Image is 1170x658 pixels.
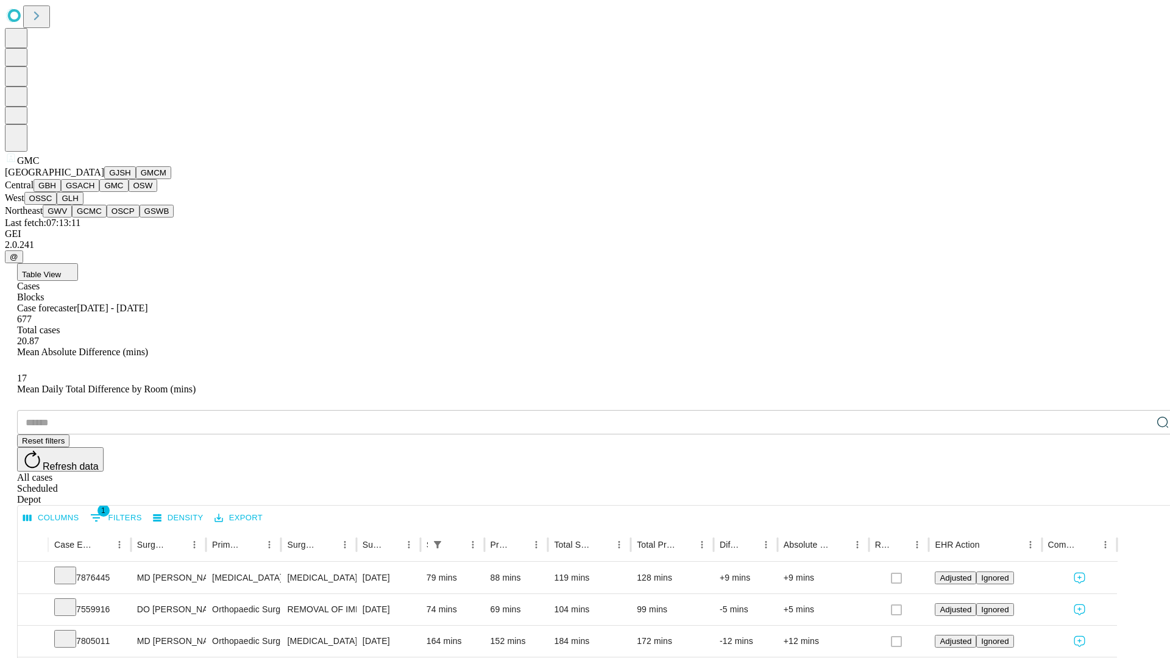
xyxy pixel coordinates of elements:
[87,508,145,528] button: Show filters
[363,540,382,550] div: Surgery Date
[363,626,414,657] div: [DATE]
[17,373,27,383] span: 17
[976,603,1013,616] button: Ignored
[34,179,61,192] button: GBH
[784,562,863,593] div: +9 mins
[17,347,148,357] span: Mean Absolute Difference (mins)
[261,536,278,553] button: Menu
[1022,536,1039,553] button: Menu
[107,205,140,218] button: OSCP
[137,540,168,550] div: Surgeon Name
[554,540,592,550] div: Total Scheduled Duration
[363,594,414,625] div: [DATE]
[17,303,77,313] span: Case forecaster
[757,536,775,553] button: Menu
[336,536,353,553] button: Menu
[111,536,128,553] button: Menu
[5,218,80,228] span: Last fetch: 07:13:11
[57,192,83,205] button: GLH
[99,179,128,192] button: GMC
[5,239,1165,250] div: 2.0.241
[447,536,464,553] button: Sort
[129,179,158,192] button: OSW
[137,562,200,593] div: MD [PERSON_NAME] [PERSON_NAME] Md
[720,562,771,593] div: +9 mins
[784,540,831,550] div: Absolute Difference
[54,594,125,625] div: 7559916
[427,562,478,593] div: 79 mins
[319,536,336,553] button: Sort
[17,384,196,394] span: Mean Daily Total Difference by Room (mins)
[784,626,863,657] div: +12 mins
[400,536,417,553] button: Menu
[17,155,39,166] span: GMC
[94,536,111,553] button: Sort
[186,536,203,553] button: Menu
[54,540,93,550] div: Case Epic Id
[676,536,693,553] button: Sort
[22,270,61,279] span: Table View
[43,205,72,218] button: GWV
[72,205,107,218] button: GCMC
[464,536,481,553] button: Menu
[5,167,104,177] span: [GEOGRAPHIC_DATA]
[17,325,60,335] span: Total cases
[981,605,1009,614] span: Ignored
[17,434,69,447] button: Reset filters
[491,626,542,657] div: 152 mins
[169,536,186,553] button: Sort
[892,536,909,553] button: Sort
[97,504,110,517] span: 1
[491,594,542,625] div: 69 mins
[935,635,976,648] button: Adjusted
[287,540,317,550] div: Surgery Name
[784,594,863,625] div: +5 mins
[54,562,125,593] div: 7876445
[287,626,350,657] div: [MEDICAL_DATA] TOTAL HIP
[554,562,625,593] div: 119 mins
[137,594,200,625] div: DO [PERSON_NAME] [PERSON_NAME] Do
[935,540,979,550] div: EHR Action
[511,536,528,553] button: Sort
[427,540,428,550] div: Scheduled In Room Duration
[976,635,1013,648] button: Ignored
[981,573,1009,582] span: Ignored
[5,193,24,203] span: West
[427,626,478,657] div: 164 mins
[528,536,545,553] button: Menu
[244,536,261,553] button: Sort
[212,562,275,593] div: [MEDICAL_DATA]
[637,594,707,625] div: 99 mins
[637,626,707,657] div: 172 mins
[140,205,174,218] button: GSWB
[5,250,23,263] button: @
[137,626,200,657] div: MD [PERSON_NAME] Jr [PERSON_NAME] C Md
[43,461,99,472] span: Refresh data
[976,571,1013,584] button: Ignored
[24,568,42,589] button: Expand
[5,205,43,216] span: Northeast
[594,536,611,553] button: Sort
[909,536,926,553] button: Menu
[935,571,976,584] button: Adjusted
[832,536,849,553] button: Sort
[24,600,42,621] button: Expand
[5,228,1165,239] div: GEI
[61,179,99,192] button: GSACH
[212,594,275,625] div: Orthopaedic Surgery
[24,192,57,205] button: OSSC
[491,540,510,550] div: Predicted In Room Duration
[554,626,625,657] div: 184 mins
[5,180,34,190] span: Central
[554,594,625,625] div: 104 mins
[720,626,771,657] div: -12 mins
[287,562,350,593] div: [MEDICAL_DATA] SKIN [MEDICAL_DATA] AND MUSCLE
[22,436,65,445] span: Reset filters
[940,605,971,614] span: Adjusted
[104,166,136,179] button: GJSH
[940,637,971,646] span: Adjusted
[287,594,350,625] div: REMOVAL OF IMPLANT DEEP
[427,594,478,625] div: 74 mins
[211,509,266,528] button: Export
[1048,540,1079,550] div: Comments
